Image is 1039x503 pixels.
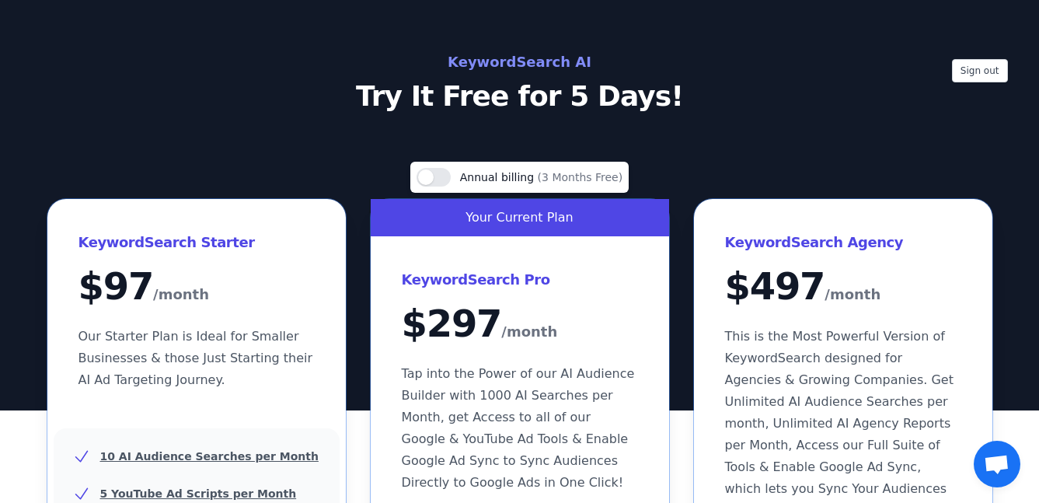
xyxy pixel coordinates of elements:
[402,305,638,344] div: $ 297
[725,230,961,255] h3: KeywordSearch Agency
[725,267,961,307] div: $ 497
[402,366,635,490] span: Tap into the Power of our AI Audience Builder with 1000 AI Searches per Month, get Access to all ...
[974,441,1020,487] div: Open chat
[460,171,538,183] span: Annual billing
[78,329,313,387] span: Our Starter Plan is Ideal for Smaller Businesses & those Just Starting their AI Ad Targeting Jour...
[952,59,1008,82] button: Sign out
[538,171,623,183] span: (3 Months Free)
[402,267,638,292] h3: KeywordSearch Pro
[100,487,297,500] u: 5 YouTube Ad Scripts per Month
[100,450,319,463] u: 10 AI Audience Searches per Month
[825,282,880,307] span: /month
[465,210,573,225] span: Your Current Plan
[153,282,209,307] span: /month
[78,230,315,255] h3: KeywordSearch Starter
[172,81,868,112] p: Try It Free for 5 Days!
[78,267,315,307] div: $ 97
[501,320,557,344] span: /month
[172,50,868,75] h2: KeywordSearch AI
